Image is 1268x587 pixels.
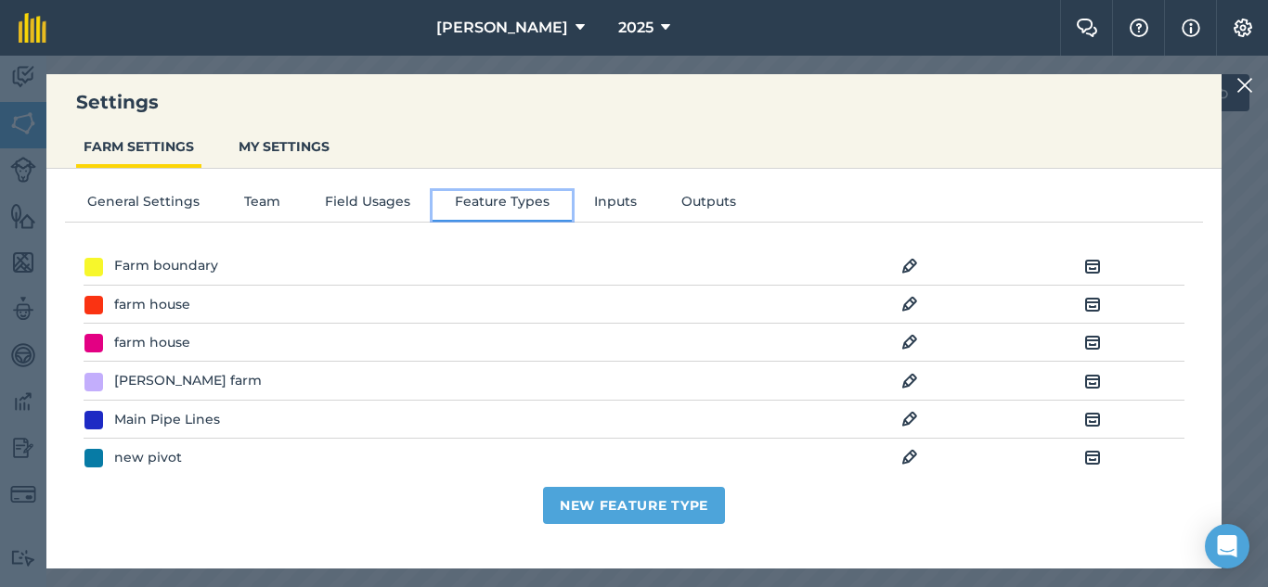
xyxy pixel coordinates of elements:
img: A question mark icon [1128,19,1150,37]
button: Inputs [572,191,659,219]
button: Field Usages [303,191,433,219]
img: svg+xml;base64,PHN2ZyB4bWxucz0iaHR0cDovL3d3dy53My5vcmcvMjAwMC9zdmciIHdpZHRoPSIxOCIgaGVpZ2h0PSIyNC... [1084,370,1101,392]
img: svg+xml;base64,PHN2ZyB4bWxucz0iaHR0cDovL3d3dy53My5vcmcvMjAwMC9zdmciIHdpZHRoPSIxOCIgaGVpZ2h0PSIyNC... [1084,408,1101,430]
button: Outputs [659,191,758,219]
img: svg+xml;base64,PHN2ZyB4bWxucz0iaHR0cDovL3d3dy53My5vcmcvMjAwMC9zdmciIHdpZHRoPSIxOCIgaGVpZ2h0PSIyNC... [901,255,918,277]
img: svg+xml;base64,PHN2ZyB4bWxucz0iaHR0cDovL3d3dy53My5vcmcvMjAwMC9zdmciIHdpZHRoPSIxOCIgaGVpZ2h0PSIyNC... [901,446,918,468]
img: fieldmargin Logo [19,13,46,43]
td: Farm boundary [84,247,818,285]
img: svg+xml;base64,PHN2ZyB4bWxucz0iaHR0cDovL3d3dy53My5vcmcvMjAwMC9zdmciIHdpZHRoPSIxOCIgaGVpZ2h0PSIyNC... [901,293,918,315]
span: [PERSON_NAME] [436,17,568,39]
td: new pivot [84,438,818,476]
img: svg+xml;base64,PHN2ZyB4bWxucz0iaHR0cDovL3d3dy53My5vcmcvMjAwMC9zdmciIHdpZHRoPSIxOCIgaGVpZ2h0PSIyNC... [1084,255,1101,277]
img: A cog icon [1232,19,1254,37]
td: farm house [84,285,818,323]
button: FARM SETTINGS [76,129,201,164]
td: [PERSON_NAME] farm [84,362,818,400]
h3: Settings [46,89,1222,115]
img: svg+xml;base64,PHN2ZyB4bWxucz0iaHR0cDovL3d3dy53My5vcmcvMjAwMC9zdmciIHdpZHRoPSIxOCIgaGVpZ2h0PSIyNC... [901,370,918,392]
img: svg+xml;base64,PHN2ZyB4bWxucz0iaHR0cDovL3d3dy53My5vcmcvMjAwMC9zdmciIHdpZHRoPSIxOCIgaGVpZ2h0PSIyNC... [901,331,918,353]
img: svg+xml;base64,PHN2ZyB4bWxucz0iaHR0cDovL3d3dy53My5vcmcvMjAwMC9zdmciIHdpZHRoPSIyMiIgaGVpZ2h0PSIzMC... [1236,74,1253,96]
div: Open Intercom Messenger [1205,524,1249,568]
img: svg+xml;base64,PHN2ZyB4bWxucz0iaHR0cDovL3d3dy53My5vcmcvMjAwMC9zdmciIHdpZHRoPSIxOCIgaGVpZ2h0PSIyNC... [1084,331,1101,353]
button: New Feature Type [543,487,725,524]
img: svg+xml;base64,PHN2ZyB4bWxucz0iaHR0cDovL3d3dy53My5vcmcvMjAwMC9zdmciIHdpZHRoPSIxOCIgaGVpZ2h0PSIyNC... [1084,446,1101,468]
img: svg+xml;base64,PHN2ZyB4bWxucz0iaHR0cDovL3d3dy53My5vcmcvMjAwMC9zdmciIHdpZHRoPSIxOCIgaGVpZ2h0PSIyNC... [901,408,918,430]
button: Feature Types [433,191,572,219]
button: General Settings [65,191,222,219]
img: svg+xml;base64,PHN2ZyB4bWxucz0iaHR0cDovL3d3dy53My5vcmcvMjAwMC9zdmciIHdpZHRoPSIxNyIgaGVpZ2h0PSIxNy... [1182,17,1200,39]
td: Main Pipe Lines [84,400,818,438]
img: svg+xml;base64,PHN2ZyB4bWxucz0iaHR0cDovL3d3dy53My5vcmcvMjAwMC9zdmciIHdpZHRoPSIxOCIgaGVpZ2h0PSIyNC... [1084,293,1101,315]
button: Team [222,191,303,219]
td: farm house [84,323,818,361]
img: Two speech bubbles overlapping with the left bubble in the forefront [1076,19,1098,37]
span: 2025 [618,17,653,39]
button: MY SETTINGS [231,129,337,164]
